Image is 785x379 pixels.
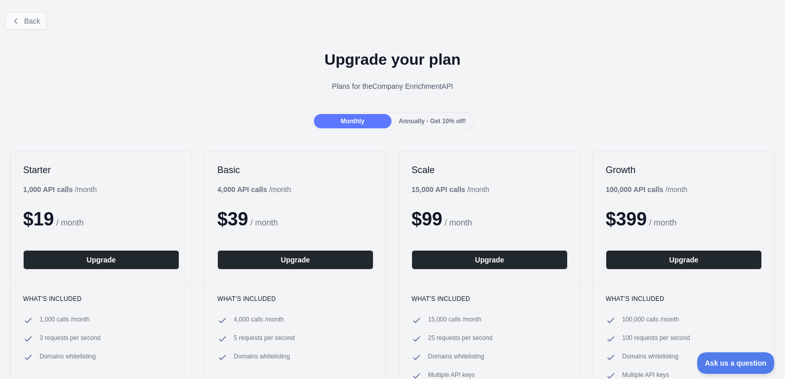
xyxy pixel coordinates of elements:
iframe: Toggle Customer Support [697,352,775,374]
div: / month [412,184,489,195]
b: 15,000 API calls [412,185,465,194]
div: / month [217,184,291,195]
b: 100,000 API calls [606,185,663,194]
span: $ 99 [412,209,442,230]
h2: Scale [412,164,568,176]
h2: Basic [217,164,373,176]
h2: Growth [606,164,762,176]
span: $ 399 [606,209,647,230]
div: / month [606,184,687,195]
